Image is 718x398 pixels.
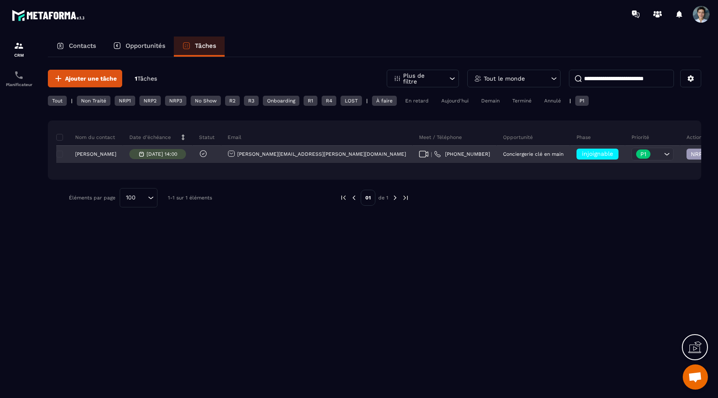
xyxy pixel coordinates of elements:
p: Contacts [69,42,96,50]
p: Tout le monde [484,76,525,81]
p: Planificateur [2,82,36,87]
div: Onboarding [263,96,299,106]
span: 100 [123,193,139,202]
a: formationformationCRM [2,34,36,64]
p: | [71,98,73,104]
div: À faire [372,96,397,106]
p: 01 [361,190,375,206]
p: | [569,98,571,104]
a: schedulerschedulerPlanificateur [2,64,36,93]
span: Tâches [137,75,157,82]
div: NRP3 [165,96,186,106]
div: Terminé [508,96,536,106]
a: Contacts [48,37,105,57]
a: [PHONE_NUMBER] [434,151,490,157]
p: Priorité [632,134,649,141]
p: Éléments par page [69,195,115,201]
div: R1 [304,96,317,106]
p: Date d’échéance [129,134,171,141]
div: Ouvrir le chat [683,364,708,390]
div: En retard [401,96,433,106]
p: Statut [199,134,215,141]
div: R3 [244,96,259,106]
img: next [402,194,409,202]
div: Demain [477,96,504,106]
div: NRP1 [115,96,135,106]
img: scheduler [14,70,24,80]
img: next [391,194,399,202]
p: P1 [640,151,646,157]
p: [PERSON_NAME] [75,151,116,157]
img: formation [14,41,24,51]
div: NRP2 [139,96,161,106]
p: Opportunité [503,134,533,141]
span: | [431,151,432,157]
div: Aujourd'hui [437,96,473,106]
p: Email [228,134,241,141]
a: Tâches [174,37,225,57]
p: Nom du contact [58,134,115,141]
p: Tâches [195,42,216,50]
p: 1-1 sur 1 éléments [168,195,212,201]
img: logo [12,8,87,23]
span: injoignable [582,150,613,157]
div: Annulé [540,96,565,106]
p: [DATE] 14:00 [147,151,177,157]
div: Non Traité [77,96,110,106]
img: prev [350,194,358,202]
p: Action [687,134,702,141]
button: Ajouter une tâche [48,70,122,87]
div: R4 [322,96,336,106]
p: | [366,98,368,104]
p: Opportunités [126,42,165,50]
span: Ajouter une tâche [65,74,117,83]
a: Opportunités [105,37,174,57]
p: Meet / Téléphone [419,134,462,141]
div: No Show [191,96,221,106]
div: LOST [341,96,362,106]
p: CRM [2,53,36,58]
p: Conciergerie clé en main [503,151,563,157]
p: 1 [135,75,157,83]
p: Phase [576,134,591,141]
p: Plus de filtre [403,73,440,84]
div: R2 [225,96,240,106]
img: prev [340,194,347,202]
div: Tout [48,96,67,106]
p: de 1 [378,194,388,201]
input: Search for option [139,193,146,202]
div: Search for option [120,188,157,207]
div: P1 [575,96,589,106]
